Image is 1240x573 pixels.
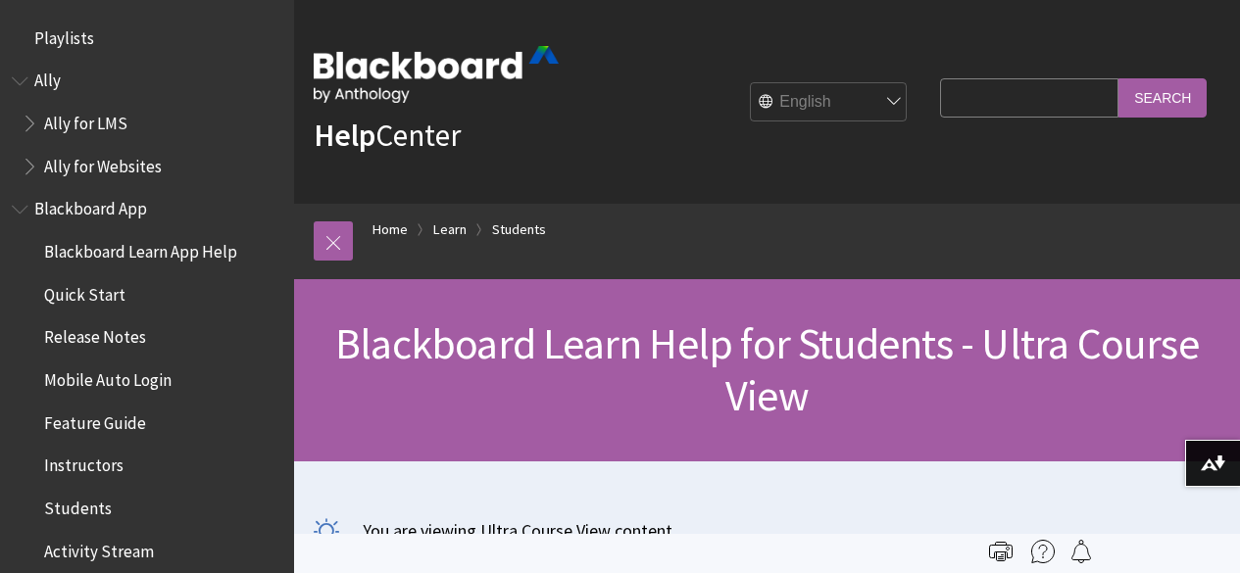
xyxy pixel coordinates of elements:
[44,278,125,305] span: Quick Start
[12,22,282,55] nav: Book outline for Playlists
[989,540,1013,563] img: Print
[44,363,172,390] span: Mobile Auto Login
[1069,540,1093,563] img: Follow this page
[314,518,1220,543] p: You are viewing Ultra Course View content
[44,492,112,518] span: Students
[34,193,147,219] span: Blackboard App
[44,321,146,348] span: Release Notes
[314,116,375,155] strong: Help
[335,316,1199,422] span: Blackboard Learn Help for Students - Ultra Course View
[44,107,127,133] span: Ally for LMS
[44,450,124,476] span: Instructors
[492,217,546,242] a: Students
[314,46,559,103] img: Blackboard by Anthology
[433,217,467,242] a: Learn
[44,535,154,561] span: Activity Stream
[44,150,162,176] span: Ally for Websites
[34,65,61,91] span: Ally
[1118,78,1207,117] input: Search
[44,235,237,262] span: Blackboard Learn App Help
[372,217,408,242] a: Home
[34,22,94,48] span: Playlists
[44,406,146,433] span: Feature Guide
[751,83,908,122] select: Site Language Selector
[12,65,282,183] nav: Book outline for Anthology Ally Help
[1031,540,1055,563] img: More help
[314,116,461,155] a: HelpCenter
